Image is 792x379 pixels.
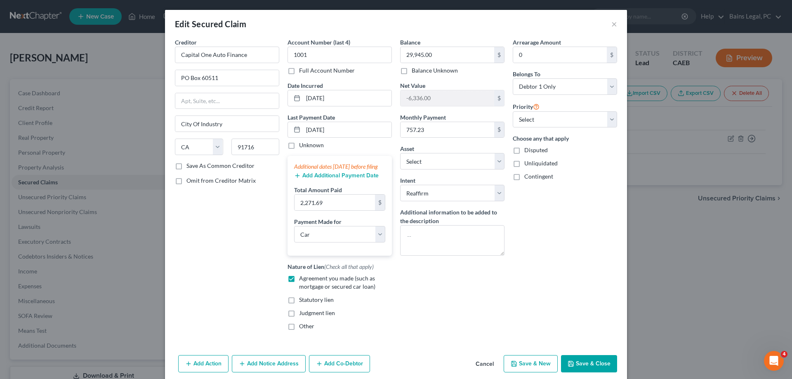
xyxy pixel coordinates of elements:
[401,47,494,63] input: 0.00
[175,39,197,46] span: Creditor
[309,355,370,372] button: Add Co-Debtor
[513,47,607,63] input: 0.00
[375,195,385,210] div: $
[178,355,229,372] button: Add Action
[607,47,617,63] div: $
[494,122,504,138] div: $
[303,122,391,138] input: MM/DD/YYYY
[524,173,553,180] span: Contingent
[400,81,425,90] label: Net Value
[294,217,342,226] label: Payment Made for
[295,195,375,210] input: 0.00
[294,172,379,179] button: Add Additional Payment Date
[513,71,540,78] span: Belongs To
[303,90,391,106] input: MM/DD/YYYY
[186,162,255,170] label: Save As Common Creditor
[288,113,335,122] label: Last Payment Date
[400,176,415,185] label: Intent
[175,18,246,30] div: Edit Secured Claim
[400,113,446,122] label: Monthly Payment
[288,81,323,90] label: Date Incurred
[400,38,420,47] label: Balance
[294,186,342,194] label: Total Amount Paid
[412,66,458,75] label: Balance Unknown
[400,208,504,225] label: Additional information to be added to the description
[299,309,335,316] span: Judgment lien
[504,355,558,372] button: Save & New
[469,356,500,372] button: Cancel
[299,66,355,75] label: Full Account Number
[561,355,617,372] button: Save & Close
[288,38,350,47] label: Account Number (last 4)
[299,141,324,149] label: Unknown
[401,90,494,106] input: 0.00
[294,162,385,171] div: Additional dates [DATE] before filing
[324,263,374,270] span: (Check all that apply)
[764,351,784,371] iframe: Intercom live chat
[401,122,494,138] input: 0.00
[611,19,617,29] button: ×
[175,93,279,109] input: Apt, Suite, etc...
[288,47,392,63] input: XXXX
[299,275,375,290] span: Agreement you made (such as mortgage or secured car loan)
[231,139,280,155] input: Enter zip...
[524,146,548,153] span: Disputed
[175,70,279,86] input: Enter address...
[513,101,540,111] label: Priority
[288,262,374,271] label: Nature of Lien
[186,177,256,184] span: Omit from Creditor Matrix
[513,38,561,47] label: Arrearage Amount
[175,47,279,63] input: Search creditor by name...
[299,323,314,330] span: Other
[524,160,558,167] span: Unliquidated
[232,355,306,372] button: Add Notice Address
[494,47,504,63] div: $
[400,145,414,152] span: Asset
[781,351,787,358] span: 4
[299,296,334,303] span: Statutory lien
[494,90,504,106] div: $
[513,134,617,143] label: Choose any that apply
[175,116,279,132] input: Enter city...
